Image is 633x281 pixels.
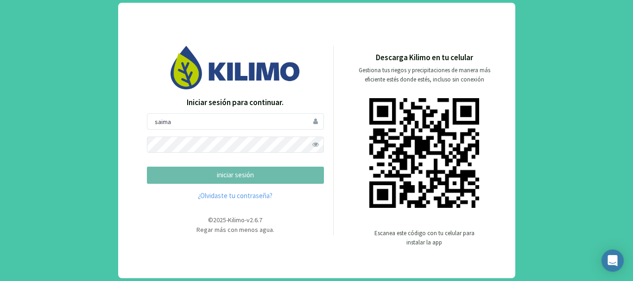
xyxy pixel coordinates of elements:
p: Escanea este código con tu celular para instalar la app [373,229,475,247]
span: Kilimo [228,216,245,224]
span: Regar más con menos agua. [196,225,274,234]
button: iniciar sesión [147,167,324,184]
span: - [245,216,247,224]
p: Gestiona tus riegos y precipitaciones de manera más eficiente estés donde estés, incluso sin cone... [353,66,496,84]
img: Image [171,46,300,89]
p: Iniciar sesión para continuar. [147,97,324,109]
span: - [226,216,228,224]
span: 2025 [213,216,226,224]
p: Descarga Kilimo en tu celular [376,52,473,64]
span: © [208,216,213,224]
div: Open Intercom Messenger [601,250,624,272]
span: v2.6.7 [247,216,262,224]
a: ¿Olvidaste tu contraseña? [147,191,324,201]
input: Usuario [147,113,324,130]
img: qr code [369,98,479,208]
p: iniciar sesión [155,170,316,181]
